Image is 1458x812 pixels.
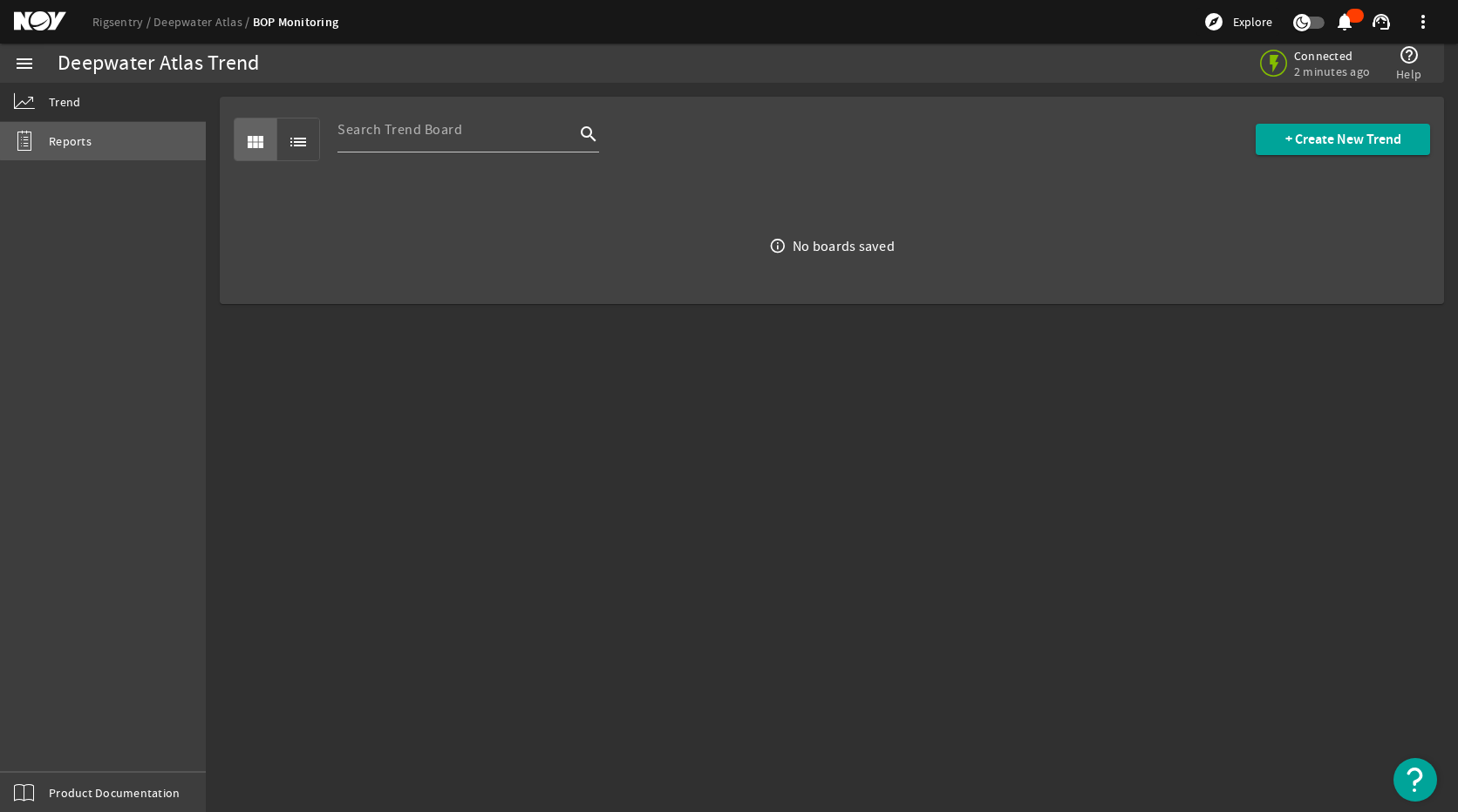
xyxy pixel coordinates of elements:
[1396,65,1421,83] span: Help
[14,53,35,74] mat-icon: menu
[288,132,309,152] mat-icon: list
[578,124,599,145] i: search
[1393,758,1437,802] button: Open Resource Center
[253,14,339,30] a: BOP Monitoring
[49,132,92,150] span: Reports
[49,93,80,111] span: Trend
[1371,11,1392,32] mat-icon: support_agent
[769,238,787,255] i: info_outline
[1399,44,1420,65] mat-icon: help_outline
[793,238,895,255] div: No boards saved
[1294,64,1370,79] span: 2 minutes ago
[153,14,253,30] a: Deepwater Atlas
[1334,11,1355,32] mat-icon: notifications
[1402,1,1444,43] button: more_vert
[1294,48,1370,64] span: Connected
[92,14,153,30] a: Rigsentry
[337,119,575,140] input: Search Trend Board
[1285,131,1401,148] span: + Create New Trend
[1203,11,1224,32] mat-icon: explore
[1256,124,1430,155] button: + Create New Trend
[49,784,180,802] span: Product Documentation
[58,55,259,72] div: Deepwater Atlas Trend
[245,132,266,152] mat-icon: view_module
[1196,8,1279,36] button: Explore
[1233,13,1272,30] span: Explore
